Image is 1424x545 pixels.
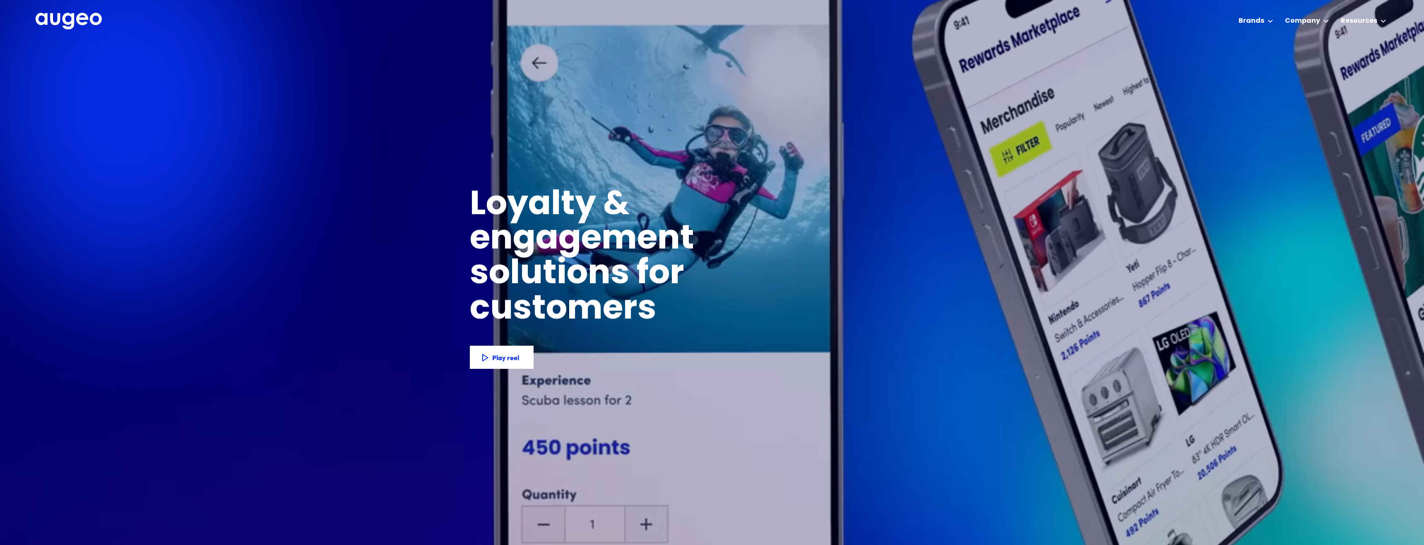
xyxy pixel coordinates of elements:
[36,13,102,30] a: home
[1285,16,1320,26] div: Company
[470,346,534,369] a: Play reel
[1341,16,1377,26] div: Resources
[470,293,675,327] h1: customers
[36,13,102,30] img: Augeo's full logo in white.
[470,189,827,292] h1: Loyalty & engagement solutions for
[1239,16,1264,26] div: Brands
